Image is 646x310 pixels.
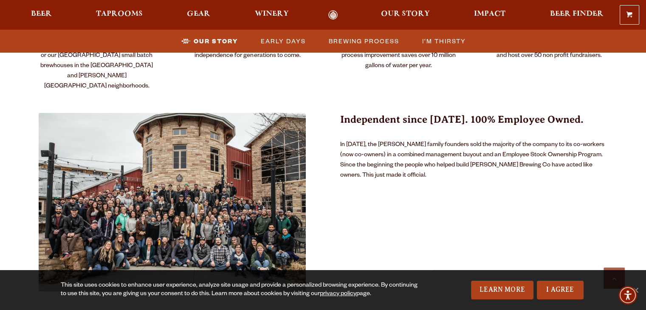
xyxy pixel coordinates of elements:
[187,11,210,17] span: Gear
[375,10,435,20] a: Our Story
[550,11,603,17] span: Beer Finder
[537,281,584,299] a: I Agree
[471,281,533,299] a: Learn More
[324,35,403,47] a: Brewing Process
[474,11,505,17] span: Impact
[261,35,306,47] span: Early Days
[329,35,399,47] span: Brewing Process
[544,10,609,20] a: Beer Finder
[468,10,511,20] a: Impact
[176,35,242,47] a: Our Story
[39,113,306,291] img: 2020FamPhoto
[194,35,238,47] span: Our Story
[181,10,216,20] a: Gear
[256,35,310,47] a: Early Days
[340,140,608,181] p: In [DATE], the [PERSON_NAME] family founders sold the majority of the company to its co-workers (...
[417,35,470,47] a: I’m Thirsty
[25,10,57,20] a: Beer
[31,11,52,17] span: Beer
[96,11,143,17] span: Taprooms
[618,286,637,304] div: Accessibility Menu
[604,268,625,289] a: Scroll to top
[381,11,430,17] span: Our Story
[255,11,289,17] span: Winery
[61,282,423,299] div: This site uses cookies to enhance user experience, analyze site usage and provide a personalized ...
[320,291,356,298] a: privacy policy
[249,10,294,20] a: Winery
[90,10,148,20] a: Taprooms
[317,10,349,20] a: Odell Home
[422,35,466,47] span: I’m Thirsty
[340,113,608,137] h3: Independent since [DATE]. 100% Employee Owned.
